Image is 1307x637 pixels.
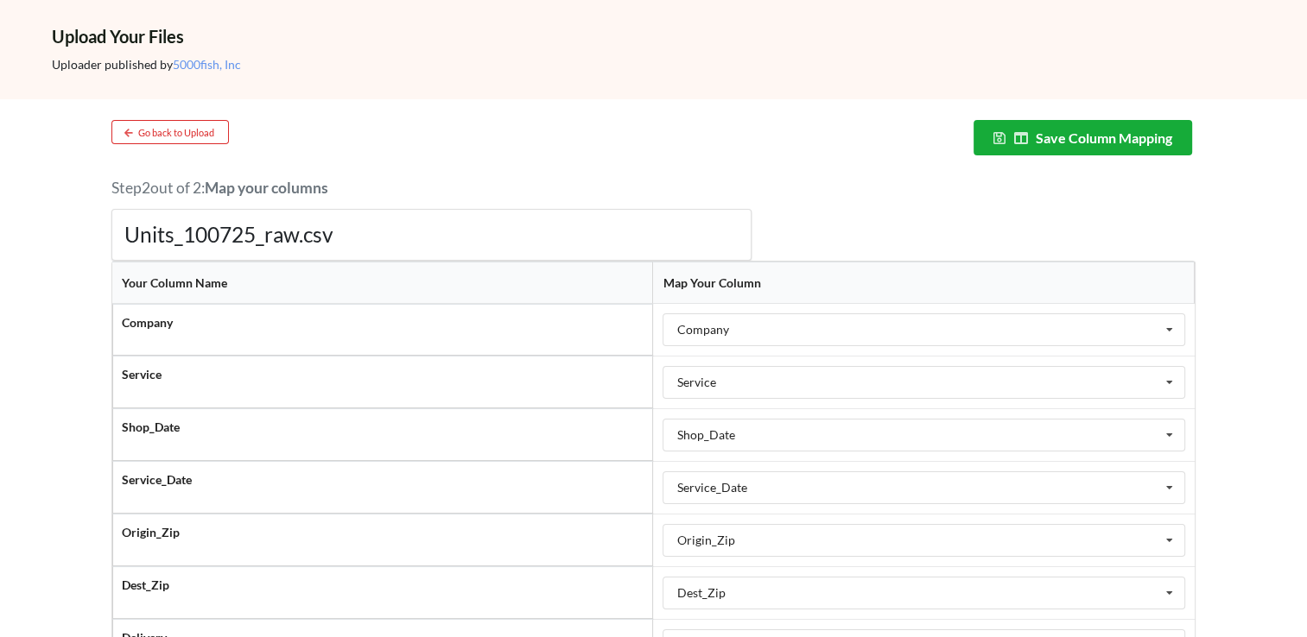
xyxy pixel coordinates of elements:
div: Dest_Zip [676,587,725,599]
button: Save Column Mapping [974,120,1193,155]
div: Service [676,376,715,388]
h3: Upload Your Files [52,26,1255,47]
span: 5000fish, Inc [173,57,241,72]
h5: Step 2 out of 2: [111,179,752,197]
div: Shop_Date [676,429,734,441]
button: Go back to Upload [111,120,229,144]
th: Map Your Column [653,262,1195,304]
th: Shop_Date [112,408,654,461]
th: Dest_Zip [112,566,654,619]
th: Service [112,356,654,408]
div: Origin_Zip [676,534,734,546]
th: Your Column Name [112,262,654,304]
span: Uploader published by [52,57,241,72]
span: Map your columns [205,179,328,197]
div: Company [676,324,728,336]
h3: Units_100725_raw.csv [124,222,739,247]
th: Company [112,304,654,356]
div: Service_Date [676,482,746,494]
th: Service_Date [112,461,654,514]
th: Origin_Zip [112,514,654,566]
